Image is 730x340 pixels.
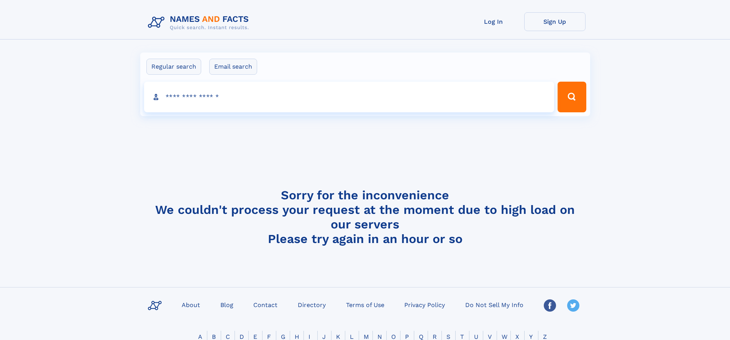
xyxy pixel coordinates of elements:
a: Terms of Use [343,299,387,310]
a: About [179,299,203,310]
input: search input [144,82,554,112]
label: Email search [209,59,257,75]
a: Contact [250,299,281,310]
img: Facebook [544,299,556,312]
a: Directory [295,299,329,310]
img: Logo Names and Facts [145,12,255,33]
img: Twitter [567,299,579,312]
label: Regular search [146,59,201,75]
a: Privacy Policy [401,299,448,310]
a: Log In [463,12,524,31]
a: Do Not Sell My Info [462,299,527,310]
a: Blog [217,299,236,310]
h4: Sorry for the inconvenience We couldn't process your request at the moment due to high load on ou... [145,188,586,246]
a: Sign Up [524,12,586,31]
button: Search Button [558,82,586,112]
